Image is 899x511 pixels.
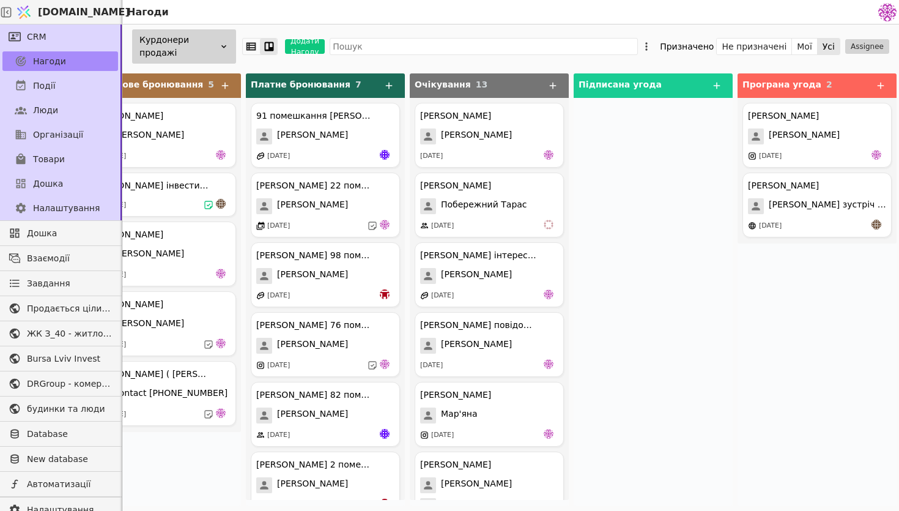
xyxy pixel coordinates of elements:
div: [DATE] [431,221,454,231]
a: Продається цілий будинок [PERSON_NAME] нерухомість [2,299,118,318]
a: ЖК З_40 - житлова та комерційна нерухомість класу Преміум [2,324,118,343]
div: [PERSON_NAME] 82 помешкання [PERSON_NAME] [256,389,372,401]
div: [PERSON_NAME] 2 помешкання [PERSON_NAME] [256,458,372,471]
div: [PERSON_NAME][PERSON_NAME][DATE]de [87,222,236,286]
span: Завдання [27,277,70,290]
span: [PERSON_NAME] [277,408,348,423]
img: online-store.svg [748,222,757,230]
div: [PERSON_NAME] [748,110,819,122]
span: 2 [826,80,832,89]
span: DRGroup - комерційна нерухоомість [27,378,112,390]
img: bo [380,499,390,509]
input: Пошук [330,38,638,55]
img: de [216,269,226,278]
div: [DATE] [420,360,443,371]
img: de [544,150,553,160]
span: [PERSON_NAME] [113,247,184,263]
div: [PERSON_NAME] [92,110,163,122]
span: Дошка [27,227,112,240]
div: [PERSON_NAME] повідомити коли будуть в продажі паркомісця[PERSON_NAME][DATE]de [415,312,564,377]
div: [PERSON_NAME][PERSON_NAME][DATE]de [415,103,564,168]
span: [PERSON_NAME] [277,338,348,354]
img: events.svg [256,222,265,230]
h2: Нагоди [122,5,169,20]
span: Налаштування [33,202,100,215]
button: Усі [818,38,840,55]
div: [DATE] [759,151,782,162]
span: Продається цілий будинок [PERSON_NAME] нерухомість [27,302,112,315]
img: instagram.svg [748,152,757,160]
span: [PERSON_NAME] [277,268,348,284]
img: bo [380,289,390,299]
img: Яр [380,150,390,160]
span: [DOMAIN_NAME] [38,5,130,20]
img: people.svg [420,222,429,230]
a: CRM [2,27,118,47]
div: [PERSON_NAME] інвестиція 1к - 36.6[DATE]an [87,173,236,217]
div: [DATE] [759,221,782,231]
div: [PERSON_NAME] ( [PERSON_NAME] у покупці квартири ) [92,368,209,381]
img: affiliate-program.svg [256,152,265,160]
button: Assignee [845,39,889,54]
span: [PERSON_NAME] [277,198,348,214]
div: [PERSON_NAME] [92,228,163,241]
div: [PERSON_NAME] 22 помешкання курдонери [256,179,372,192]
img: instagram.svg [256,361,265,370]
div: [DATE] [267,291,290,301]
span: Люди [33,104,58,117]
span: Платне бронювання [251,80,350,89]
a: Налаштування [2,198,118,218]
div: [PERSON_NAME] 98 помешкання [PERSON_NAME][PERSON_NAME][DATE]bo [251,242,400,307]
span: 13 [476,80,487,89]
span: будинки та люди [27,403,112,416]
div: [PERSON_NAME] [420,179,491,192]
div: [DATE] [431,430,454,441]
img: de [871,150,881,160]
span: Дошка [33,177,63,190]
a: Автоматизації [2,474,118,494]
span: Contact [PHONE_NUMBER] [113,387,228,403]
span: [PERSON_NAME] [113,317,184,333]
div: [PERSON_NAME] [420,458,491,471]
div: [PERSON_NAME] 22 помешкання курдонери[PERSON_NAME][DATE]de [251,173,400,237]
a: Дошка [2,174,118,193]
span: [PERSON_NAME] [769,129,840,144]
div: [PERSON_NAME] ( [PERSON_NAME] у покупці квартири )Contact [PHONE_NUMBER][DATE]de [87,361,236,426]
a: Товари [2,149,118,169]
div: [PERSON_NAME] 76 помешкання [PERSON_NAME][PERSON_NAME][DATE]de [251,312,400,377]
img: de [216,150,226,160]
img: de [216,408,226,418]
button: Мої [792,38,818,55]
img: Logo [15,1,33,24]
span: Bursa Lviv Invest [27,352,112,365]
img: instagram.svg [420,431,429,439]
a: Взаємодії [2,248,118,268]
img: vi [544,220,553,229]
div: 91 помешкання [PERSON_NAME] [256,110,372,122]
img: an [216,199,226,209]
div: [DATE] [267,221,290,231]
div: [DATE] [267,430,290,441]
span: Підписана угода [579,80,662,89]
div: [PERSON_NAME][PERSON_NAME][DATE]de [742,103,892,168]
a: Дошка [2,223,118,243]
img: de [380,359,390,369]
img: de [380,220,390,229]
img: de [544,289,553,299]
span: 7 [355,80,361,89]
div: [PERSON_NAME] 82 помешкання [PERSON_NAME][PERSON_NAME][DATE]Яр [251,382,400,447]
div: [DATE] [267,360,290,371]
a: будинки та люди [2,399,118,419]
img: de [544,429,553,439]
span: Події [33,80,56,92]
span: New database [27,453,112,466]
span: [PERSON_NAME] зустріч 13.08 [769,198,886,214]
span: [PERSON_NAME] [277,477,348,493]
img: an [871,220,881,229]
div: [PERSON_NAME] [748,179,819,192]
a: Люди [2,100,118,120]
span: Програна угода [742,80,821,89]
a: Організації [2,125,118,144]
a: Додати Нагоду [278,39,325,54]
span: ЖК З_40 - житлова та комерційна нерухомість класу Преміум [27,327,112,340]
